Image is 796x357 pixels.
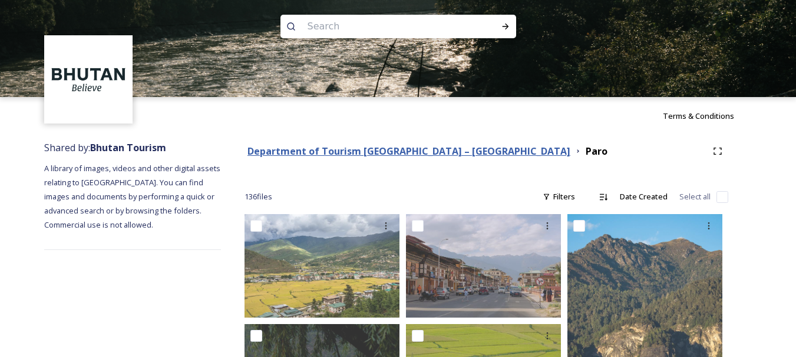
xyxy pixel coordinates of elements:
strong: Bhutan Tourism [90,141,166,154]
input: Search [302,14,463,39]
span: A library of images, videos and other digital assets relating to [GEOGRAPHIC_DATA]. You can find ... [44,163,222,230]
img: 02 - Paro-11.jpg [406,214,561,317]
a: Terms & Conditions [663,109,752,123]
img: Paro by Marcus Westberg5.jpg [245,214,399,317]
span: Select all [679,191,711,202]
img: BT_Logo_BB_Lockup_CMYK_High%2520Res.jpg [46,37,131,122]
span: Terms & Conditions [663,111,734,121]
strong: Paro [586,145,607,158]
span: Shared by: [44,141,166,154]
strong: Department of Tourism [GEOGRAPHIC_DATA] – [GEOGRAPHIC_DATA] [247,145,570,158]
div: Filters [537,185,581,208]
span: 136 file s [245,191,272,202]
div: Date Created [614,185,673,208]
